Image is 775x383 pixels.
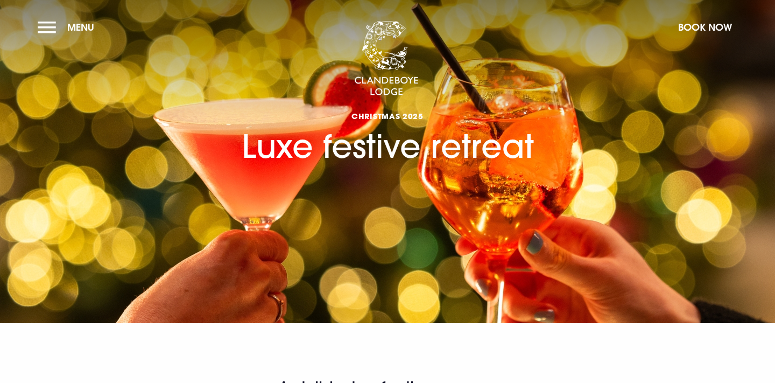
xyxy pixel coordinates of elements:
[242,64,534,166] h1: Luxe festive retreat
[67,21,94,33] span: Menu
[242,111,534,121] span: CHRISTMAS 2025
[38,16,100,39] button: Menu
[354,21,419,96] img: Clandeboye Lodge
[673,16,737,39] button: Book Now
